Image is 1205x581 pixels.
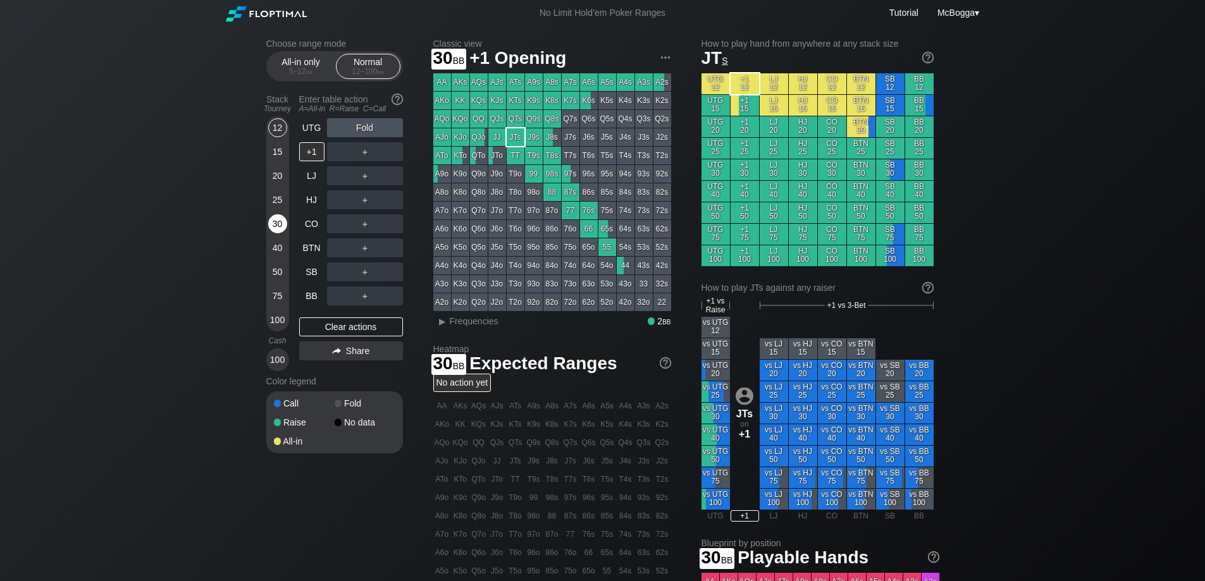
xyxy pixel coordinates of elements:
div: AJs [488,73,506,91]
div: +1 20 [731,116,759,137]
div: BTN 30 [847,159,875,180]
div: HJ [299,190,324,209]
div: A=All-in R=Raise C=Call [299,104,403,113]
div: 92s [653,165,671,183]
div: QTs [507,110,524,128]
div: 86s [580,183,598,201]
div: SB 50 [876,202,905,223]
div: KTo [452,147,469,164]
div: BB 12 [905,73,934,94]
div: SB [299,262,324,281]
div: T8o [507,183,524,201]
div: K8o [452,183,469,201]
div: 84o [543,257,561,274]
div: J2s [653,128,671,146]
div: UTG [299,118,324,137]
div: BB 20 [905,116,934,137]
div: 20 [268,166,287,185]
div: HJ 25 [789,138,817,159]
div: Call [274,399,335,408]
div: 88 [543,183,561,201]
div: 74o [562,257,579,274]
div: CO 15 [818,95,846,116]
div: K3s [635,92,653,109]
div: 12 [268,118,287,137]
div: SB 75 [876,224,905,245]
div: 63s [635,220,653,238]
div: UTG 25 [701,138,730,159]
div: A3o [433,275,451,293]
div: Raise [274,418,335,427]
div: BTN 25 [847,138,875,159]
div: Q4o [470,257,488,274]
div: T2s [653,147,671,164]
div: BTN 75 [847,224,875,245]
div: +1 15 [731,95,759,116]
div: A6o [433,220,451,238]
div: KJs [488,92,506,109]
div: 82s [653,183,671,201]
div: KQs [470,92,488,109]
div: +1 50 [731,202,759,223]
h2: Classic view [433,39,671,49]
img: help.32db89a4.svg [927,550,941,564]
div: 97o [525,202,543,219]
div: JTo [488,147,506,164]
span: bb [306,67,313,76]
h2: How to play hand from anywhere at any stack size [701,39,934,49]
div: K7s [562,92,579,109]
div: ＋ [327,262,403,281]
div: BB 50 [905,202,934,223]
div: AKo [433,92,451,109]
div: CO [299,214,324,233]
div: A8s [543,73,561,91]
div: SB 12 [876,73,905,94]
div: J6o [488,220,506,238]
div: +1 25 [731,138,759,159]
div: K6o [452,220,469,238]
div: A3s [635,73,653,91]
div: HJ 20 [789,116,817,137]
div: ＋ [327,238,403,257]
div: 52s [653,238,671,256]
div: J4s [617,128,634,146]
div: 96o [525,220,543,238]
div: CO 20 [818,116,846,137]
div: BTN [299,238,324,257]
div: CO 100 [818,245,846,266]
div: AJo [433,128,451,146]
div: A7o [433,202,451,219]
div: K4s [617,92,634,109]
div: BB 75 [905,224,934,245]
div: No data [335,418,395,427]
div: A9o [433,165,451,183]
div: Q7o [470,202,488,219]
div: J3s [635,128,653,146]
span: bb [453,52,465,66]
div: 50 [268,262,287,281]
div: HJ 50 [789,202,817,223]
div: J2o [488,293,506,311]
div: 76o [562,220,579,238]
div: CO 75 [818,224,846,245]
div: +1 40 [731,181,759,202]
div: T7s [562,147,579,164]
div: BTN 50 [847,202,875,223]
div: CO 50 [818,202,846,223]
img: icon-avatar.b40e07d9.svg [736,387,753,405]
div: 42s [653,257,671,274]
div: A5o [433,238,451,256]
div: CO 12 [818,73,846,94]
div: 15 [268,142,287,161]
div: BTN 12 [847,73,875,94]
div: ▾ [934,6,981,20]
div: A2o [433,293,451,311]
div: 40 [268,238,287,257]
div: T5o [507,238,524,256]
div: 94o [525,257,543,274]
div: BB 15 [905,95,934,116]
div: LJ 12 [760,73,788,94]
div: 99 [525,165,543,183]
div: 66 [580,220,598,238]
div: BTN 15 [847,95,875,116]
